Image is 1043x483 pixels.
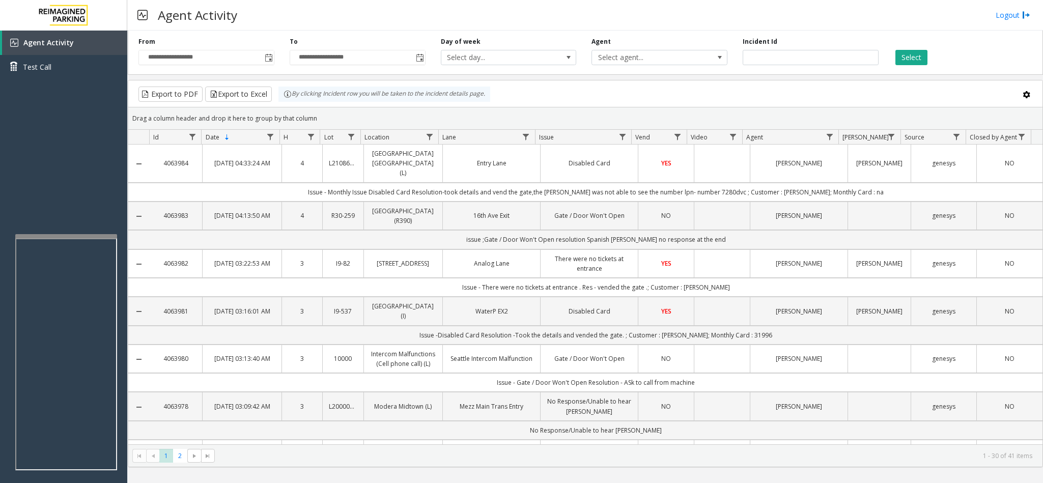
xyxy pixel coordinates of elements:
a: Mezz Main Trans Entry [449,402,534,411]
a: Closed by Agent Filter Menu [1015,130,1029,144]
td: No Response/Unable to hear [PERSON_NAME] [149,421,1042,440]
a: Agent Filter Menu [823,130,836,144]
span: NO [1005,307,1014,316]
a: 3 [288,306,316,316]
a: Source Filter Menu [950,130,964,144]
a: NO [983,306,1036,316]
td: Issue - Monthly Issue Disabled Card Resolution-took details and vend the gate,the [PERSON_NAME] w... [149,183,1042,202]
img: logout [1022,10,1030,20]
a: [DATE] 03:09:42 AM [209,402,275,411]
a: Collapse Details [128,403,149,411]
span: Location [364,133,389,141]
span: YES [661,259,671,268]
a: [PERSON_NAME] [854,259,904,268]
a: Gate / Door Won't Open [547,211,632,220]
a: Vend Filter Menu [671,130,685,144]
a: [PERSON_NAME] [854,158,904,168]
span: Toggle popup [263,50,274,65]
a: [PERSON_NAME] [756,354,841,363]
span: Agent [746,133,763,141]
kendo-pager-info: 1 - 30 of 41 items [221,451,1032,460]
span: Date [206,133,219,141]
a: There were no tickets at entrance [547,254,632,273]
a: Intercom Malfunctions (Cell phone call) (L) [370,349,437,368]
span: Go to the next page [190,452,199,460]
a: [STREET_ADDRESS] [370,259,437,268]
a: genesys [917,211,971,220]
span: H [284,133,288,141]
a: Parker Filter Menu [885,130,898,144]
span: Toggle popup [414,50,425,65]
a: genesys [917,259,971,268]
td: issue ;Gate / Door Won't Open resolution Spanish [PERSON_NAME] no response at the end [149,230,1042,249]
span: Video [691,133,708,141]
a: [PERSON_NAME] [756,158,841,168]
a: [DATE] 04:13:50 AM [209,211,275,220]
a: No Response/Unable to hear [PERSON_NAME] [547,396,632,416]
a: 4063983 [155,211,196,220]
span: NO [1005,354,1014,363]
span: Sortable [223,133,231,141]
button: Select [895,50,927,65]
span: YES [661,159,671,167]
a: genesys [917,354,971,363]
span: Select agent... [592,50,700,65]
a: 3 [288,402,316,411]
a: [PERSON_NAME] [756,259,841,268]
span: NO [1005,259,1014,268]
span: Test Call [23,62,51,72]
label: To [290,37,298,46]
span: Issue [539,133,554,141]
span: Agent Activity [23,38,74,47]
a: NO [983,158,1036,168]
a: 4063984 [155,158,196,168]
a: 4063980 [155,354,196,363]
a: 4 [288,158,316,168]
a: H Filter Menu [304,130,318,144]
a: YES [644,158,688,168]
span: Source [905,133,924,141]
a: [DATE] 03:13:40 AM [209,354,275,363]
a: L21086904 [329,158,357,168]
span: Page 2 [173,449,187,463]
span: Closed by Agent [970,133,1017,141]
span: Id [153,133,159,141]
span: Page 1 [159,449,173,463]
a: YES [644,306,688,316]
span: Go to the last page [204,452,212,460]
a: NO [983,211,1036,220]
a: [DATE] 04:33:24 AM [209,158,275,168]
a: Seattle Intercom Malfunction [449,354,534,363]
a: Agent Activity [2,31,127,55]
a: NO [644,354,688,363]
span: NO [1005,402,1014,411]
a: NO [983,354,1036,363]
a: I9-82 [329,259,357,268]
label: From [138,37,155,46]
img: 'icon' [10,39,18,47]
a: 4063982 [155,259,196,268]
span: Vend [635,133,650,141]
a: NO [644,211,688,220]
a: [PERSON_NAME] [756,402,841,411]
a: [PERSON_NAME] [854,306,904,316]
a: genesys [917,402,971,411]
a: R30-259 [329,211,357,220]
button: Export to PDF [138,87,203,102]
a: 16th Ave Exit [449,211,534,220]
a: 10000 [329,354,357,363]
a: Location Filter Menu [422,130,436,144]
span: NO [1005,211,1014,220]
label: Incident Id [743,37,777,46]
span: NO [1005,159,1014,167]
a: [GEOGRAPHIC_DATA] (R390) [370,206,437,225]
a: Issue Filter Menu [615,130,629,144]
a: L20000500 [329,402,357,411]
a: Video Filter Menu [726,130,740,144]
a: [GEOGRAPHIC_DATA] [GEOGRAPHIC_DATA] (L) [370,149,437,178]
a: [DATE] 03:22:53 AM [209,259,275,268]
a: Id Filter Menu [185,130,199,144]
td: Issue - There were no tickets at entrance . Res - vended the gate .; Customer : [PERSON_NAME] [149,278,1042,297]
a: Collapse Details [128,160,149,168]
a: NO [644,402,688,411]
